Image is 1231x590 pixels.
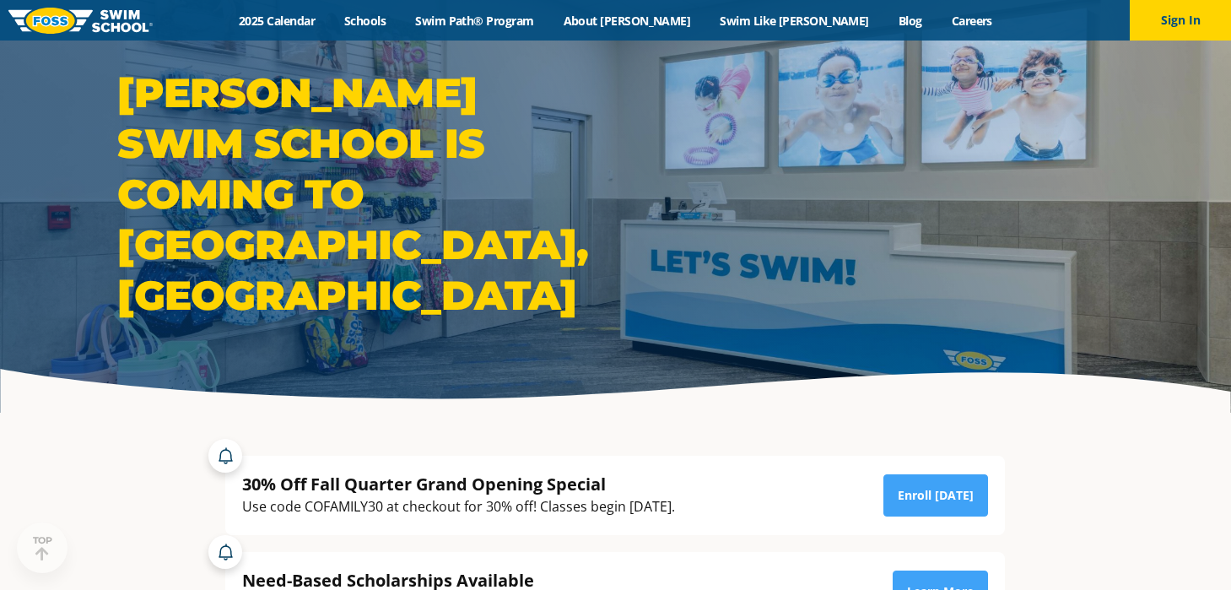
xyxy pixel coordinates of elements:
[401,13,548,29] a: Swim Path® Program
[937,13,1007,29] a: Careers
[548,13,705,29] a: About [PERSON_NAME]
[705,13,884,29] a: Swim Like [PERSON_NAME]
[8,8,153,34] img: FOSS Swim School Logo
[242,495,675,518] div: Use code COFAMILY30 at checkout for 30% off! Classes begin [DATE].
[330,13,401,29] a: Schools
[117,68,607,321] h1: [PERSON_NAME] Swim School is coming to [GEOGRAPHIC_DATA], [GEOGRAPHIC_DATA]
[883,13,937,29] a: Blog
[242,473,675,495] div: 30% Off Fall Quarter Grand Opening Special
[33,535,52,561] div: TOP
[224,13,330,29] a: 2025 Calendar
[883,474,988,517] a: Enroll [DATE]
